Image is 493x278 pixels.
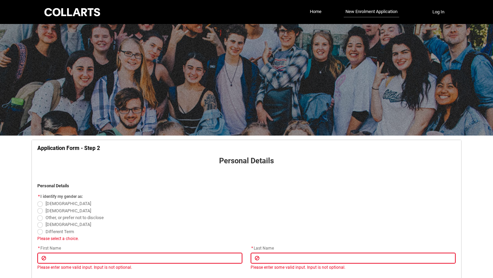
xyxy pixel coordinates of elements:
[46,208,91,213] span: [DEMOGRAPHIC_DATA]
[46,215,104,220] span: Other, or prefer not to disclose
[37,183,69,188] strong: Personal Details
[251,246,253,251] abbr: required
[38,246,40,251] abbr: required
[37,145,100,151] strong: Application Form - Step 2
[219,156,274,165] strong: Personal Details
[38,194,40,199] abbr: required
[46,229,74,234] span: Different Term
[37,246,61,251] span: First Name
[37,236,79,241] span: Please select a choice.
[40,194,83,199] span: I identify my gender as:
[46,201,91,206] span: [DEMOGRAPHIC_DATA]
[251,246,274,251] span: Last Name
[251,265,345,270] span: Please enter some valid input. Input is not optional.
[46,222,91,227] span: [DEMOGRAPHIC_DATA]
[308,7,323,17] a: Home
[344,7,399,17] a: New Enrolment Application
[37,265,132,270] span: Please enter some valid input. Input is not optional.
[427,7,450,17] button: Log In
